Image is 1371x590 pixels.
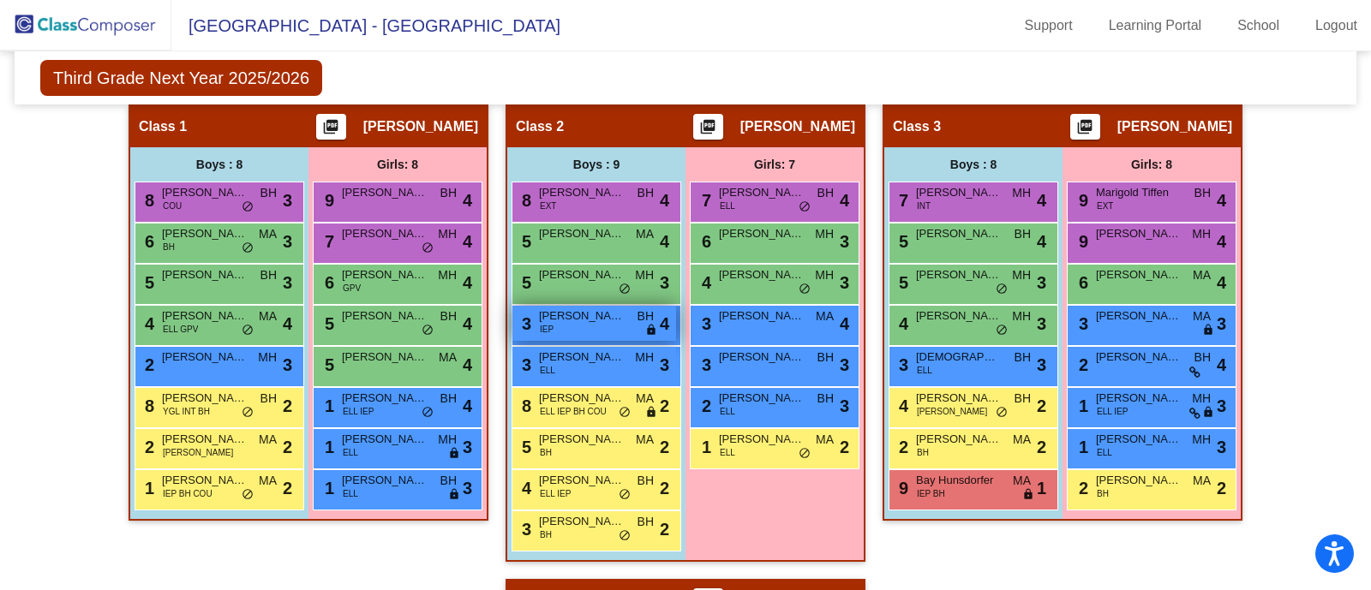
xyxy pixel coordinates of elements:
[260,184,277,202] span: BH
[171,12,560,39] span: [GEOGRAPHIC_DATA] - [GEOGRAPHIC_DATA]
[815,266,834,284] span: MH
[697,355,711,374] span: 3
[1075,232,1088,251] span: 9
[320,396,334,415] span: 1
[141,314,154,333] span: 4
[697,396,711,415] span: 2
[259,225,277,243] span: MA
[162,266,248,283] span: [PERSON_NAME]
[720,405,735,418] span: ELL
[917,405,987,418] span: [PERSON_NAME]
[342,349,428,366] span: [PERSON_NAME]
[440,184,457,202] span: BH
[1193,472,1211,490] span: MA
[1037,434,1046,460] span: 2
[342,184,428,201] span: [PERSON_NAME]
[1070,114,1100,140] button: Print Students Details
[1097,446,1112,459] span: ELL
[422,241,434,255] span: do_not_disturb_alt
[518,232,531,251] span: 5
[141,232,154,251] span: 6
[163,200,182,212] span: COU
[283,270,292,295] span: 3
[1075,355,1088,374] span: 2
[539,225,625,242] span: [PERSON_NAME]
[1217,393,1226,419] span: 3
[660,188,669,213] span: 4
[895,191,908,210] span: 7
[518,396,531,415] span: 8
[260,266,277,284] span: BH
[895,438,908,456] span: 2
[163,446,233,459] span: [PERSON_NAME]
[259,307,277,325] span: MA
[130,147,308,182] div: Boys : 8
[719,184,805,201] span: [PERSON_NAME]
[518,314,531,333] span: 3
[463,352,472,378] span: 4
[719,307,805,325] span: [PERSON_NAME]
[1096,431,1182,448] span: [PERSON_NAME]
[1202,406,1214,420] span: lock
[463,229,472,254] span: 4
[539,349,625,366] span: [PERSON_NAME]
[840,188,849,213] span: 4
[1075,479,1088,498] span: 2
[518,479,531,498] span: 4
[840,434,849,460] span: 2
[162,225,248,242] span: [PERSON_NAME]
[259,431,277,449] span: MA
[645,324,657,337] span: lock
[1302,12,1371,39] a: Logout
[163,323,198,336] span: ELL GPV
[697,118,718,142] mat-icon: picture_as_pdf
[1097,405,1128,418] span: ELL IEP
[1194,349,1211,367] span: BH
[1015,349,1031,367] span: BH
[720,200,735,212] span: ELL
[917,487,945,500] span: IEP BH
[342,307,428,325] span: [PERSON_NAME]
[438,266,457,284] span: MH
[895,314,908,333] span: 4
[996,406,1008,420] span: do_not_disturb_alt
[660,270,669,295] span: 3
[1011,12,1087,39] a: Support
[895,479,908,498] span: 9
[1013,431,1031,449] span: MA
[1217,270,1226,295] span: 4
[242,406,254,420] span: do_not_disturb_alt
[1192,390,1211,408] span: MH
[815,225,834,243] span: MH
[884,147,1063,182] div: Boys : 8
[141,438,154,456] span: 2
[1013,472,1031,490] span: MA
[840,311,849,337] span: 4
[638,513,654,531] span: BH
[893,118,941,135] span: Class 3
[1037,393,1046,419] span: 2
[260,390,277,408] span: BH
[1217,229,1226,254] span: 4
[439,349,457,367] span: MA
[1096,225,1182,242] span: [PERSON_NAME]
[1075,191,1088,210] span: 9
[619,406,631,420] span: do_not_disturb_alt
[242,488,254,502] span: do_not_disturb_alt
[162,184,248,201] span: [PERSON_NAME] [PERSON_NAME]
[660,516,669,542] span: 2
[343,446,358,459] span: ELL
[799,447,811,461] span: do_not_disturb_alt
[342,390,428,407] span: [PERSON_NAME] [PERSON_NAME]
[697,191,711,210] span: 7
[507,147,685,182] div: Boys : 9
[693,114,723,140] button: Print Students Details
[438,225,457,243] span: MH
[916,349,1002,366] span: [DEMOGRAPHIC_DATA][PERSON_NAME]
[141,191,154,210] span: 8
[539,472,625,489] span: [PERSON_NAME]
[697,314,711,333] span: 3
[440,307,457,325] span: BH
[1096,266,1182,283] span: [PERSON_NAME]
[840,352,849,378] span: 3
